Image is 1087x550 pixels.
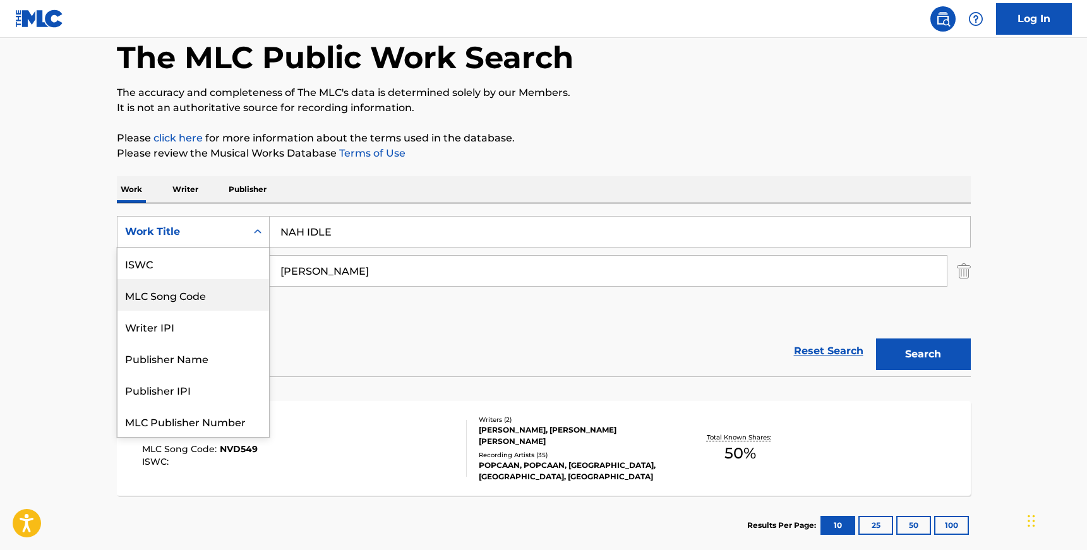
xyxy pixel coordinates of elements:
[876,338,971,370] button: Search
[117,85,971,100] p: The accuracy and completeness of The MLC's data is determined solely by our Members.
[707,433,774,442] p: Total Known Shares:
[142,443,220,455] span: MLC Song Code :
[747,520,819,531] p: Results Per Page:
[220,443,258,455] span: NVD549
[15,9,64,28] img: MLC Logo
[142,456,172,467] span: ISWC :
[125,224,239,239] div: Work Title
[996,3,1072,35] a: Log In
[117,401,971,496] a: NAH IDLEMLC Song Code:NVD549ISWC:Writers (2)[PERSON_NAME], [PERSON_NAME] [PERSON_NAME]Recording A...
[788,337,870,365] a: Reset Search
[963,6,988,32] div: Help
[1024,489,1087,550] iframe: Chat Widget
[117,374,269,405] div: Publisher IPI
[934,516,969,535] button: 100
[117,405,269,437] div: MLC Publisher Number
[479,415,670,424] div: Writers ( 2 )
[117,216,971,376] form: Search Form
[169,176,202,203] p: Writer
[479,450,670,460] div: Recording Artists ( 35 )
[896,516,931,535] button: 50
[858,516,893,535] button: 25
[820,516,855,535] button: 10
[117,100,971,116] p: It is not an authoritative source for recording information.
[957,255,971,287] img: Delete Criterion
[225,176,270,203] p: Publisher
[117,146,971,161] p: Please review the Musical Works Database
[479,424,670,447] div: [PERSON_NAME], [PERSON_NAME] [PERSON_NAME]
[724,442,756,465] span: 50 %
[968,11,983,27] img: help
[117,342,269,374] div: Publisher Name
[117,39,574,76] h1: The MLC Public Work Search
[117,176,146,203] p: Work
[930,6,956,32] a: Public Search
[935,11,951,27] img: search
[337,147,405,159] a: Terms of Use
[153,132,203,144] a: click here
[117,311,269,342] div: Writer IPI
[117,279,269,311] div: MLC Song Code
[117,131,971,146] p: Please for more information about the terms used in the database.
[479,460,670,482] div: POPCAAN, POPCAAN, [GEOGRAPHIC_DATA], [GEOGRAPHIC_DATA], [GEOGRAPHIC_DATA]
[117,248,269,279] div: ISWC
[1028,502,1035,540] div: Drag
